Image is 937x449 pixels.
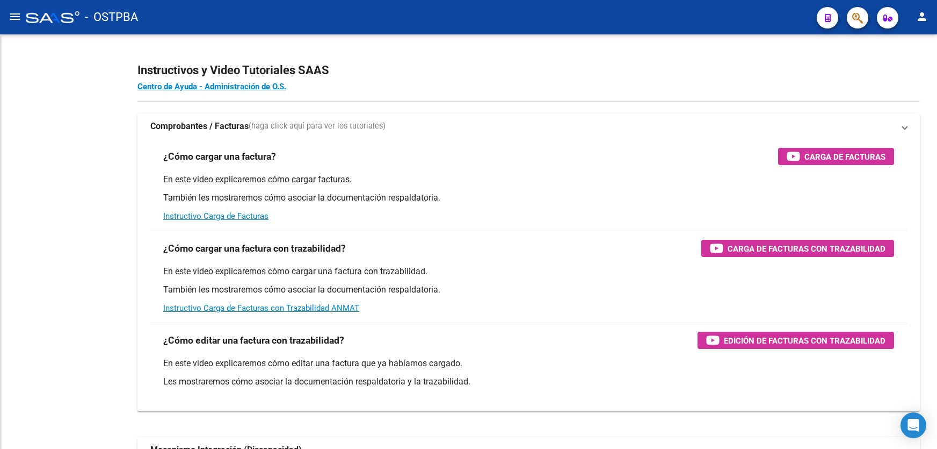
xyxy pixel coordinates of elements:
button: Edición de Facturas con Trazabilidad [698,332,894,349]
span: Carga de Facturas con Trazabilidad [728,242,885,255]
a: Instructivo Carga de Facturas [163,211,268,221]
h3: ¿Cómo cargar una factura? [163,149,276,164]
p: También les mostraremos cómo asociar la documentación respaldatoria. [163,192,894,204]
p: En este video explicaremos cómo cargar una factura con trazabilidad. [163,266,894,277]
mat-icon: menu [9,10,21,23]
p: En este video explicaremos cómo editar una factura que ya habíamos cargado. [163,358,894,369]
strong: Comprobantes / Facturas [150,120,249,132]
div: Open Intercom Messenger [900,412,926,438]
mat-expansion-panel-header: Comprobantes / Facturas(haga click aquí para ver los tutoriales) [137,113,920,139]
h3: ¿Cómo editar una factura con trazabilidad? [163,333,344,348]
button: Carga de Facturas [778,148,894,165]
span: Carga de Facturas [804,150,885,163]
p: También les mostraremos cómo asociar la documentación respaldatoria. [163,284,894,296]
a: Instructivo Carga de Facturas con Trazabilidad ANMAT [163,303,359,313]
mat-icon: person [916,10,928,23]
a: Centro de Ayuda - Administración de O.S. [137,82,286,91]
span: Edición de Facturas con Trazabilidad [724,334,885,347]
button: Carga de Facturas con Trazabilidad [701,240,894,257]
p: En este video explicaremos cómo cargar facturas. [163,174,894,186]
span: - OSTPBA [85,5,138,29]
span: (haga click aquí para ver los tutoriales) [249,120,386,132]
p: Les mostraremos cómo asociar la documentación respaldatoria y la trazabilidad. [163,376,894,388]
h3: ¿Cómo cargar una factura con trazabilidad? [163,241,346,256]
div: Comprobantes / Facturas(haga click aquí para ver los tutoriales) [137,139,920,411]
h2: Instructivos y Video Tutoriales SAAS [137,60,920,81]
